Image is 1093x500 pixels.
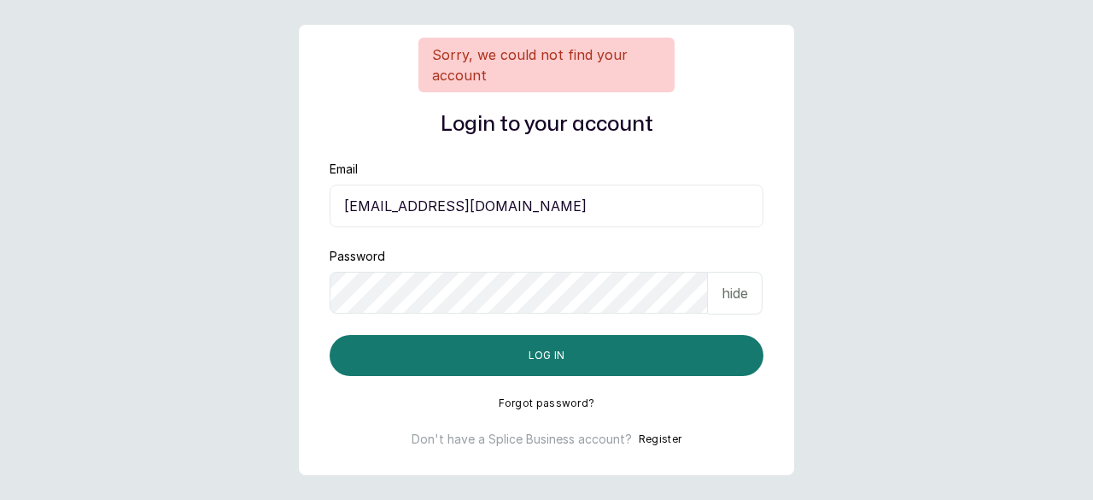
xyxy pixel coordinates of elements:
p: hide [722,283,748,303]
button: Forgot password? [499,397,595,410]
label: Password [330,248,385,265]
p: Don't have a Splice Business account? [412,431,632,448]
input: email@acme.com [330,185,763,227]
h1: Login to your account [330,109,763,140]
button: Register [639,431,681,448]
p: Sorry, we could not find your account [432,44,661,85]
label: Email [330,161,358,178]
button: Log in [330,335,763,376]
